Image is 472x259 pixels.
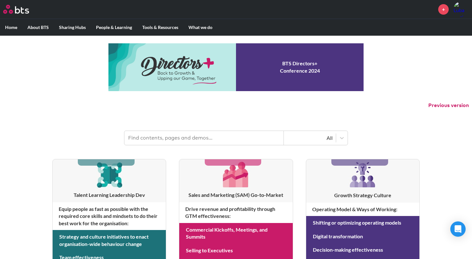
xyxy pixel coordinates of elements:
label: Sharing Hubs [54,19,91,36]
a: Conference 2024 [108,43,364,91]
a: + [438,4,449,15]
button: Previous version [428,102,469,109]
label: What we do [183,19,218,36]
img: [object Object] [221,159,251,190]
h3: Talent Learning Leadership Dev [53,191,166,198]
h3: Sales and Marketing (SAM) Go-to-Market [179,191,292,198]
h4: Equip people as fast as possible with the required core skills and mindsets to do their best work... [53,202,166,230]
div: Open Intercom Messenger [450,221,466,237]
a: Go home [3,5,41,14]
img: BTS Logo [3,5,29,14]
img: [object Object] [347,159,378,190]
h3: Growth Strategy Culture [306,192,419,199]
label: People & Learning [91,19,137,36]
img: [object Object] [94,159,124,190]
div: All [287,134,333,141]
img: Luba Koziy [454,2,469,17]
a: Profile [454,2,469,17]
label: About BTS [22,19,54,36]
label: Tools & Resources [137,19,183,36]
input: Find contents, pages and demos... [124,131,284,145]
h4: Drive revenue and profitability through GTM effectiveness : [179,202,292,223]
h4: Operating Model & Ways of Working : [306,203,419,216]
